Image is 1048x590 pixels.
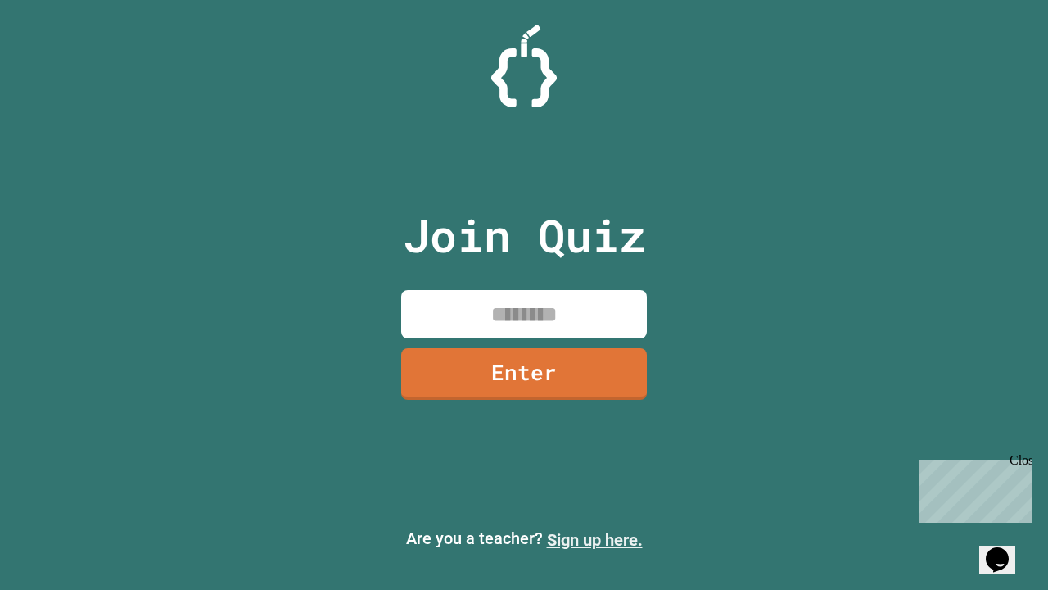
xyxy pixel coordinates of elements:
div: Chat with us now!Close [7,7,113,104]
p: Join Quiz [403,202,646,270]
img: Logo.svg [491,25,557,107]
p: Are you a teacher? [13,526,1035,552]
a: Sign up here. [547,530,643,550]
a: Enter [401,348,647,400]
iframe: chat widget [979,524,1032,574]
iframe: chat widget [912,453,1032,523]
